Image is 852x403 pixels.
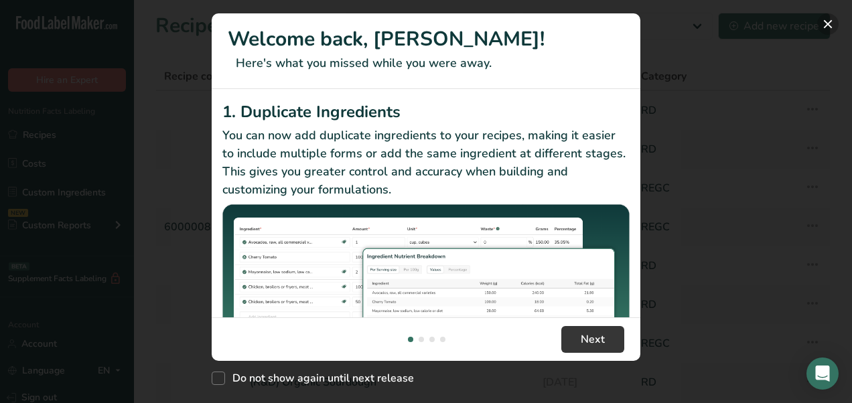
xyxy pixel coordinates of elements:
img: Duplicate Ingredients [222,204,630,356]
span: Do not show again until next release [225,372,414,385]
p: You can now add duplicate ingredients to your recipes, making it easier to include multiple forms... [222,127,630,199]
button: Next [561,326,624,353]
div: Open Intercom Messenger [806,357,839,390]
p: Here's what you missed while you were away. [228,54,624,72]
span: Next [581,331,605,347]
h1: Welcome back, [PERSON_NAME]! [228,24,624,54]
h2: 1. Duplicate Ingredients [222,100,630,124]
